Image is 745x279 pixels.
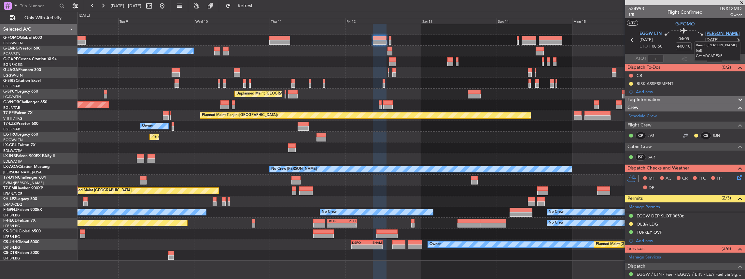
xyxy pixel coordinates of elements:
a: LFMN/NCE [3,191,22,196]
a: LGAV/ATH [3,95,21,99]
a: CS-JHHGlobal 6000 [3,240,39,244]
button: Refresh [222,1,261,11]
button: UTC [627,20,638,26]
a: SAR [648,154,662,160]
span: (3/6) [722,245,731,252]
span: (0/2) [722,64,731,71]
span: G-SPCY [3,90,17,94]
div: Planned Maint [GEOGRAPHIC_DATA] [69,186,132,196]
div: CP [635,132,646,139]
div: No Crew [322,207,337,217]
a: EGSS/STN [3,51,21,56]
span: LNX12MO [720,5,742,12]
div: RJTT [342,219,356,223]
span: Leg Information [627,96,660,104]
span: Dispatch To-Dos [627,64,660,71]
div: KSFO [352,241,367,244]
a: 9H-LPZLegacy 500 [3,197,37,201]
a: EGLF/FAB [3,105,20,110]
div: Unplanned Maint [GEOGRAPHIC_DATA] ([PERSON_NAME] Intl) [236,89,342,99]
div: EHAM [367,241,382,244]
a: G-JAGAPhenom 300 [3,68,41,72]
a: LFPB/LBG [3,245,20,250]
a: CS-DTRFalcon 2000 [3,251,39,255]
div: Beirut ([PERSON_NAME] Intl) Cat ADCAT EXP [695,41,740,60]
span: Dispatch [627,263,645,270]
span: T7-LZZI [3,122,17,126]
a: LX-INBFalcon 900EX EASy II [3,154,55,158]
a: LX-AOACitation Mustang [3,165,50,169]
a: F-GPNJFalcon 900EX [3,208,42,212]
span: [DATE] [640,37,653,43]
span: EGGW LTN [640,31,662,37]
span: 08:50 [652,43,662,50]
a: G-VNORChallenger 650 [3,100,47,104]
a: EDLW/DTM [3,159,22,164]
span: (2/3) [722,195,731,201]
a: EVRA/[PERSON_NAME] [3,181,44,185]
span: [PERSON_NAME] [705,31,740,37]
a: G-SIRSCitation Excel [3,79,41,83]
div: CS [700,132,711,139]
div: Owner [429,240,441,249]
div: - [342,223,356,227]
div: RISK ASSESSMENT [637,81,673,86]
a: LFPB/LBG [3,224,20,228]
div: Mon 15 [572,18,648,24]
div: Sat 13 [421,18,497,24]
a: EGGW/LTN [3,138,23,142]
span: [DATE] - [DATE] [111,3,141,9]
span: T7-EMI [3,186,16,190]
span: G-JAGA [3,68,18,72]
span: CS-DOU [3,229,19,233]
a: SJN [713,133,727,139]
div: ISP [635,154,646,161]
div: Mon 8 [43,18,118,24]
a: VHHH/HKG [3,116,22,121]
span: G-SIRS [3,79,16,83]
a: Manage Permits [628,204,660,211]
span: LX-AOA [3,165,18,169]
span: 1/5 [628,12,644,18]
div: Fri 12 [345,18,421,24]
a: LFPB/LBG [3,234,20,239]
div: CB [637,73,642,78]
div: No Crew [549,218,564,228]
span: LX-INB [3,154,16,158]
div: Add new [636,238,742,243]
a: G-FOMOGlobal 6000 [3,36,42,40]
span: AC [666,175,671,182]
span: ETOT [640,43,650,50]
a: G-GARECessna Citation XLS+ [3,57,57,61]
a: T7-LZZIPraetor 600 [3,122,38,126]
span: Services [627,245,644,253]
span: ATOT [636,55,646,62]
span: LX-GBH [3,143,18,147]
div: - [367,245,382,249]
span: F-HECD [3,219,18,223]
span: G-FOMO [3,36,20,40]
span: CR [682,175,688,182]
span: CS-JHH [3,240,17,244]
div: Planned Maint Tianjin ([GEOGRAPHIC_DATA]) [202,110,278,120]
a: EGGW/LTN [3,41,23,46]
a: G-ENRGPraetor 600 [3,47,40,51]
div: Add new [636,89,742,95]
a: LFPB/LBG [3,256,20,261]
div: Thu 11 [270,18,345,24]
span: Only With Activity [17,16,69,20]
span: Crew [627,104,639,111]
div: Tue 9 [118,18,194,24]
div: [DATE] [79,13,90,19]
div: OLBA LDG [637,221,658,227]
a: EGNR/CEG [3,62,23,67]
span: MF [649,175,655,182]
a: LX-GBHFalcon 7X [3,143,35,147]
span: LX-TRO [3,133,17,137]
div: No Crew [PERSON_NAME] [271,164,317,174]
a: EGLF/FAB [3,84,20,89]
span: Flight Crew [627,122,652,129]
div: Sun 14 [497,18,572,24]
input: Trip Number [20,1,57,11]
span: T7-FFI [3,111,15,115]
